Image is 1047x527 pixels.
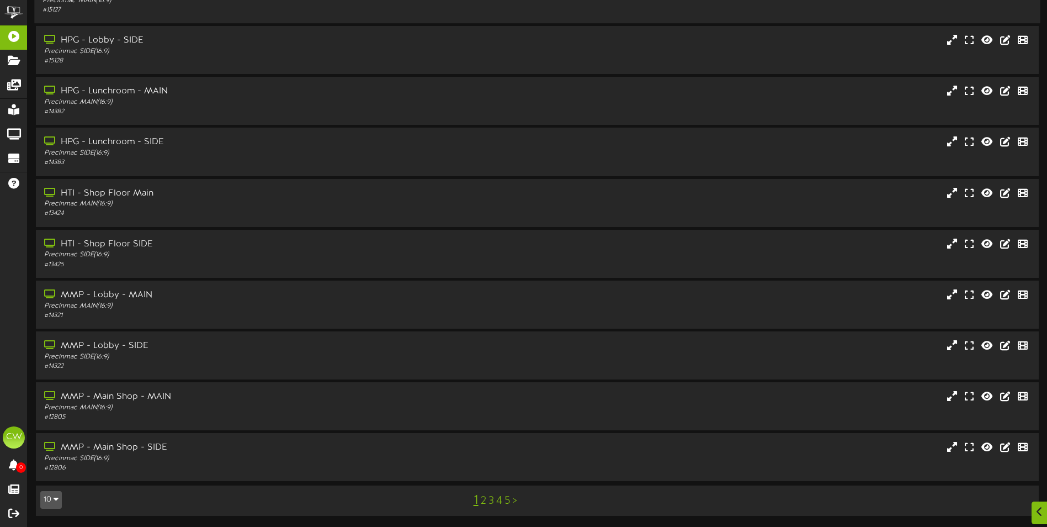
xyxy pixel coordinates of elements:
[496,495,502,507] a: 4
[44,199,445,209] div: Precinmac MAIN ( 16:9 )
[44,98,445,107] div: Precinmac MAIN ( 16:9 )
[44,260,445,270] div: # 13425
[44,34,445,47] div: HPG - Lobby - SIDE
[3,426,25,449] div: CW
[488,495,494,507] a: 3
[44,85,445,98] div: HPG - Lunchroom - MAIN
[44,107,445,117] div: # 14382
[42,6,445,15] div: # 15127
[44,413,445,422] div: # 12805
[16,462,26,473] span: 0
[44,136,445,149] div: HPG - Lunchroom - SIDE
[44,187,445,200] div: HTI - Shop Floor Main
[44,352,445,362] div: Precinmac SIDE ( 16:9 )
[44,340,445,352] div: MMP - Lobby - SIDE
[44,311,445,320] div: # 14321
[44,158,445,167] div: # 14383
[44,250,445,260] div: Precinmac SIDE ( 16:9 )
[513,495,517,507] a: >
[44,441,445,454] div: MMP - Main Shop - SIDE
[44,56,445,66] div: # 15128
[44,463,445,473] div: # 12806
[44,47,445,56] div: Precinmac SIDE ( 16:9 )
[44,302,445,311] div: Precinmac MAIN ( 16:9 )
[44,362,445,371] div: # 14322
[474,493,479,508] a: 1
[44,391,445,403] div: MMP - Main Shop - MAIN
[44,149,445,158] div: Precinmac SIDE ( 16:9 )
[504,495,511,507] a: 5
[44,238,445,251] div: HTI - Shop Floor SIDE
[44,289,445,302] div: MMP - Lobby - MAIN
[44,454,445,463] div: Precinmac SIDE ( 16:9 )
[40,491,62,509] button: 10
[44,209,445,218] div: # 13424
[44,403,445,413] div: Precinmac MAIN ( 16:9 )
[481,495,486,507] a: 2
